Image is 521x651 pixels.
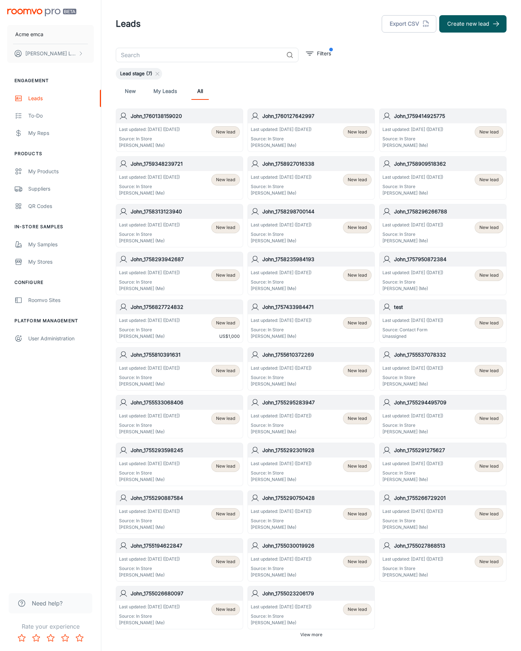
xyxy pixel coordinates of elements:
[28,129,94,137] div: My Reps
[379,443,507,486] a: John_1755291275627Last updated: [DATE] ([DATE])Source: In Store[PERSON_NAME] (Me)New lead
[119,565,180,572] p: Source: In Store
[119,572,180,578] p: [PERSON_NAME] (Me)
[28,258,94,266] div: My Stores
[379,204,507,247] a: John_1758296266788Last updated: [DATE] ([DATE])Source: In Store[PERSON_NAME] (Me)New lead
[119,508,180,515] p: Last updated: [DATE] ([DATE])
[251,620,312,626] p: [PERSON_NAME] (Me)
[119,470,180,476] p: Source: In Store
[382,470,443,476] p: Source: In Store
[348,558,367,565] span: New lead
[119,556,180,562] p: Last updated: [DATE] ([DATE])
[382,279,443,285] p: Source: In Store
[131,255,240,263] h6: John_1758293942687
[251,470,312,476] p: Source: In Store
[119,327,180,333] p: Source: In Store
[247,490,375,534] a: John_1755290750428Last updated: [DATE] ([DATE])Source: In Store[PERSON_NAME] (Me)New lead
[479,224,499,231] span: New lead
[216,367,235,374] span: New lead
[304,48,333,59] button: filter
[251,183,312,190] p: Source: In Store
[131,351,240,359] h6: John_1755810391631
[119,381,180,387] p: [PERSON_NAME] (Me)
[119,317,180,324] p: Last updated: [DATE] ([DATE])
[29,631,43,645] button: Rate 2 star
[251,174,312,180] p: Last updated: [DATE] ([DATE])
[262,208,372,216] h6: John_1758298700144
[262,351,372,359] h6: John_1755610372269
[131,542,240,550] h6: John_1755194622847
[382,333,443,340] p: Unassigned
[394,160,503,168] h6: John_1758909518362
[382,365,443,371] p: Last updated: [DATE] ([DATE])
[251,222,312,228] p: Last updated: [DATE] ([DATE])
[119,460,180,467] p: Last updated: [DATE] ([DATE])
[382,422,443,429] p: Source: In Store
[382,183,443,190] p: Source: In Store
[348,272,367,278] span: New lead
[251,374,312,381] p: Source: In Store
[262,446,372,454] h6: John_1755292301928
[348,415,367,422] span: New lead
[116,204,243,247] a: John_1758313123940Last updated: [DATE] ([DATE])Source: In Store[PERSON_NAME] (Me)New lead
[251,413,312,419] p: Last updated: [DATE] ([DATE])
[216,511,235,517] span: New lead
[262,160,372,168] h6: John_1758927016338
[119,333,180,340] p: [PERSON_NAME] (Me)
[119,142,180,149] p: [PERSON_NAME] (Me)
[251,126,312,133] p: Last updated: [DATE] ([DATE])
[394,542,503,550] h6: John_1755027868513
[131,303,240,311] h6: John_1756827724832
[479,176,499,183] span: New lead
[216,558,235,565] span: New lead
[262,590,372,597] h6: John_1755023206179
[348,367,367,374] span: New lead
[348,129,367,135] span: New lead
[394,399,503,407] h6: John_1755294495709
[15,30,43,38] p: Acme emca
[251,429,312,435] p: [PERSON_NAME] (Me)
[119,429,180,435] p: [PERSON_NAME] (Me)
[28,185,94,193] div: Suppliers
[131,399,240,407] h6: John_1755533068406
[382,429,443,435] p: [PERSON_NAME] (Me)
[119,231,180,238] p: Source: In Store
[382,222,443,228] p: Last updated: [DATE] ([DATE])
[394,303,503,311] h6: test
[251,231,312,238] p: Source: In Store
[119,183,180,190] p: Source: In Store
[382,381,443,387] p: [PERSON_NAME] (Me)
[7,44,94,63] button: [PERSON_NAME] Leaptools
[116,490,243,534] a: John_1755290887584Last updated: [DATE] ([DATE])Source: In Store[PERSON_NAME] (Me)New lead
[191,82,209,100] a: All
[348,511,367,517] span: New lead
[379,395,507,438] a: John_1755294495709Last updated: [DATE] ([DATE])Source: In Store[PERSON_NAME] (Me)New lead
[394,446,503,454] h6: John_1755291275627
[28,241,94,248] div: My Samples
[116,48,283,62] input: Search
[28,202,94,210] div: QR Codes
[119,413,180,419] p: Last updated: [DATE] ([DATE])
[247,538,375,582] a: John_1755030019926Last updated: [DATE] ([DATE])Source: In Store[PERSON_NAME] (Me)New lead
[119,238,180,244] p: [PERSON_NAME] (Me)
[379,490,507,534] a: John_1755266729201Last updated: [DATE] ([DATE])Source: In Store[PERSON_NAME] (Me)New lead
[262,542,372,550] h6: John_1755030019926
[317,50,331,58] p: Filters
[251,556,312,562] p: Last updated: [DATE] ([DATE])
[348,320,367,326] span: New lead
[379,252,507,295] a: John_1757950872384Last updated: [DATE] ([DATE])Source: In Store[PERSON_NAME] (Me)New lead
[32,599,63,608] span: Need help?
[251,136,312,142] p: Source: In Store
[297,629,325,640] button: View more
[382,556,443,562] p: Last updated: [DATE] ([DATE])
[262,303,372,311] h6: John_1757433984471
[116,17,141,30] h1: Leads
[72,631,87,645] button: Rate 5 star
[382,126,443,133] p: Last updated: [DATE] ([DATE])
[262,112,372,120] h6: John_1760127642997
[251,142,312,149] p: [PERSON_NAME] (Me)
[439,15,507,33] button: Create new lead
[131,494,240,502] h6: John_1755290887584
[251,238,312,244] p: [PERSON_NAME] (Me)
[119,604,180,610] p: Last updated: [DATE] ([DATE])
[119,613,180,620] p: Source: In Store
